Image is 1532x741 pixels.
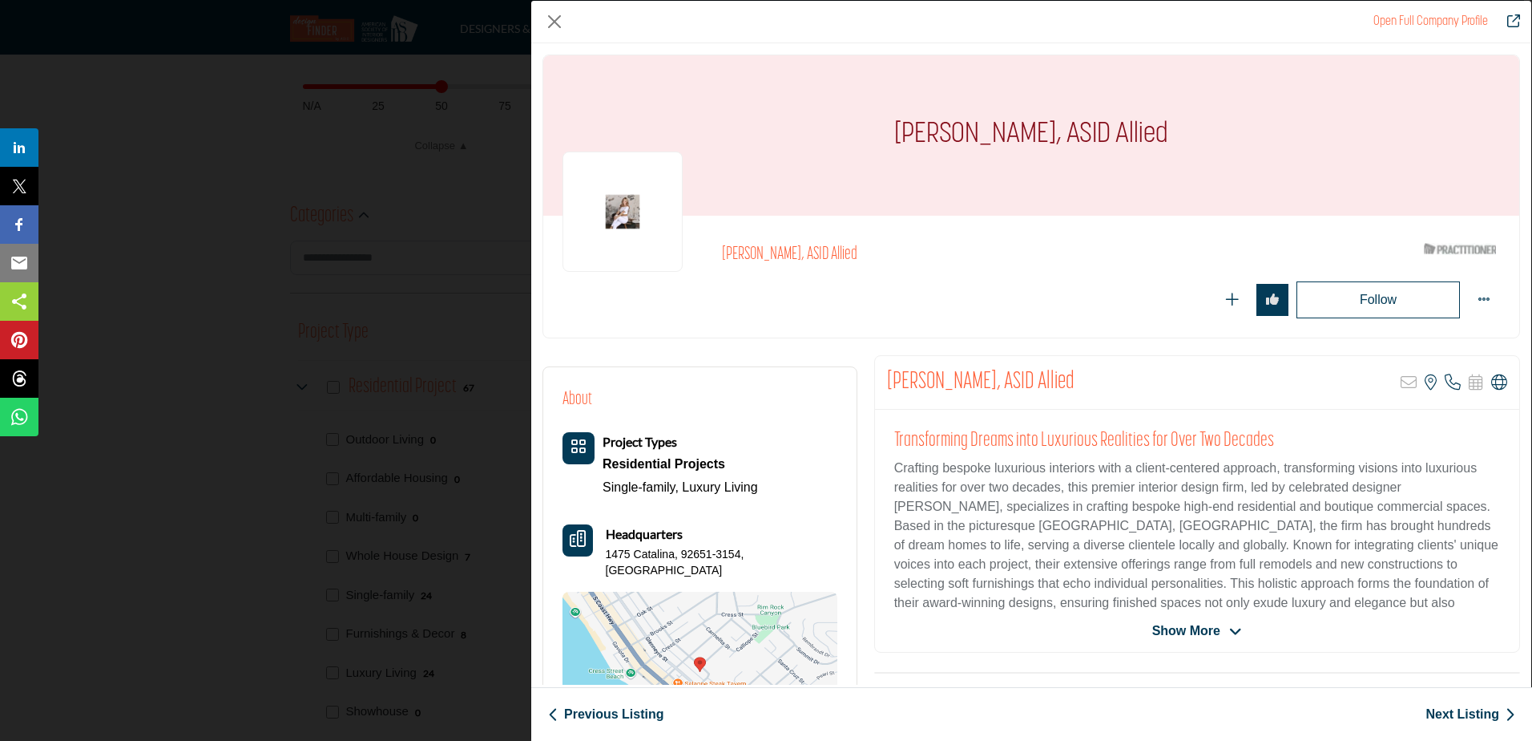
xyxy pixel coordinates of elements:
p: Crafting bespoke luxurious interiors with a client-centered approach, transforming visions into l... [894,459,1500,632]
button: Redirect to login [1296,281,1460,318]
span: Show More [1152,622,1220,641]
h2: About [562,387,592,413]
a: Residential Projects [603,452,758,476]
button: Headquarter icon [562,524,593,557]
img: rejoy-marsella logo [562,152,683,272]
button: Close [542,10,566,34]
a: Redirect to rejoy-marsella [1373,15,1488,28]
a: Luxury Living [682,480,757,494]
button: Category Icon [562,432,595,464]
div: Types of projects range from simple residential renovations to highly complex commercial initiati... [603,452,758,476]
b: Headquarters [606,524,683,544]
h1: [PERSON_NAME], ASID Allied [894,55,1168,216]
a: Next Listing [1425,705,1515,724]
img: ASID Qualified Practitioners [1424,239,1496,259]
h2: Rejoy Marsella, ASID Allied [887,368,1074,397]
h2: Transforming Dreams into Luxurious Realities for Over Two Decades [894,429,1500,453]
a: Single-family, [603,480,679,494]
b: Project Types [603,434,677,449]
button: More Options [1468,284,1500,316]
button: Redirect to login page [1256,284,1288,316]
a: Project Types [603,435,677,449]
a: Redirect to rejoy-marsella [1496,12,1520,31]
a: Previous Listing [548,705,663,724]
p: 1475 Catalina, 92651-3154, [GEOGRAPHIC_DATA] [606,547,837,578]
button: Redirect to login page [1216,284,1248,316]
h2: [PERSON_NAME], ASID Allied [722,245,1163,265]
